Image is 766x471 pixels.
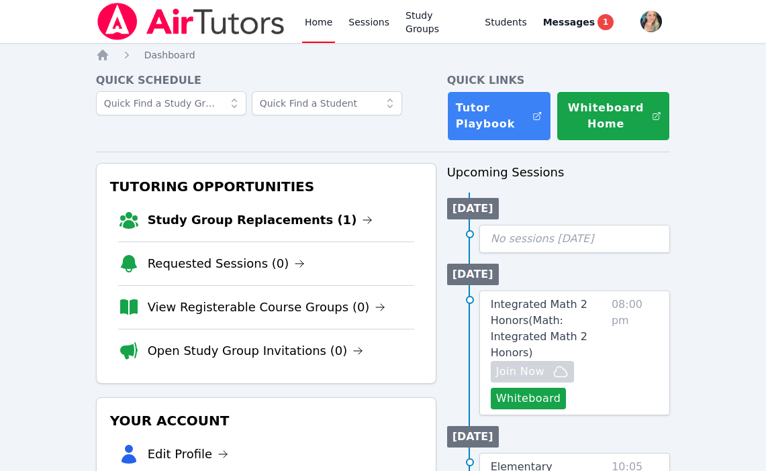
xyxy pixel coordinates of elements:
h4: Quick Links [447,72,671,89]
button: Join Now [491,361,574,382]
span: Join Now [496,364,544,380]
h4: Quick Schedule [96,72,436,89]
input: Quick Find a Student [252,91,402,115]
span: No sessions [DATE] [491,232,594,245]
button: Whiteboard [491,388,567,409]
span: 1 [597,14,614,30]
span: Messages [543,15,595,29]
a: Requested Sessions (0) [148,254,305,273]
a: Open Study Group Invitations (0) [148,342,364,360]
span: Integrated Math 2 Honors ( Math: Integrated Math 2 Honors ) [491,298,587,359]
nav: Breadcrumb [96,48,671,62]
a: Study Group Replacements (1) [148,211,373,229]
a: Edit Profile [148,445,229,464]
li: [DATE] [447,264,499,285]
a: Dashboard [144,48,195,62]
input: Quick Find a Study Group [96,91,246,115]
a: Tutor Playbook [447,91,551,141]
a: Integrated Math 2 Honors(Math: Integrated Math 2 Honors) [491,297,606,361]
a: View Registerable Course Groups (0) [148,298,386,317]
li: [DATE] [447,198,499,219]
button: Whiteboard Home [557,91,671,141]
img: Air Tutors [96,3,286,40]
span: Dashboard [144,50,195,60]
span: 08:00 pm [612,297,659,409]
h3: Your Account [107,409,425,433]
h3: Upcoming Sessions [447,163,671,182]
li: [DATE] [447,426,499,448]
h3: Tutoring Opportunities [107,174,425,199]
